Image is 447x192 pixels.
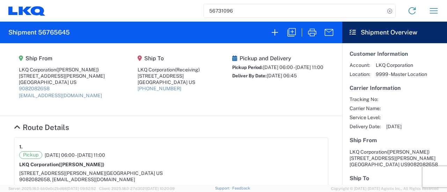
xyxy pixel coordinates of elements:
span: Delivery Date: [350,123,381,130]
a: 9082082658 [19,86,50,91]
span: 9082082658 [407,162,438,167]
a: [EMAIL_ADDRESS][DOMAIN_NAME] [19,93,102,98]
span: Deliver By Date: [232,73,267,78]
div: [GEOGRAPHIC_DATA] US [19,79,105,85]
span: [DATE] 06:00 - [DATE] 11:00 [45,152,105,158]
div: LKQ Corporation [138,67,200,73]
div: [STREET_ADDRESS] [138,73,200,79]
h5: Carrier Information [350,85,440,91]
span: [DATE] 10:20:09 [146,186,175,191]
span: Location: [350,71,370,77]
h5: Customer Information [350,51,440,57]
address: [GEOGRAPHIC_DATA] US [350,149,440,168]
header: Shipment Overview [342,22,447,43]
span: [GEOGRAPHIC_DATA] US [105,170,163,176]
span: Server: 2025.18.0-bb0e0c2bd68 [8,186,96,191]
span: LKQ Corporation [376,62,427,68]
span: Pickup Period: [232,65,263,70]
div: LKQ Corporation [19,67,105,73]
h5: Ship From [19,55,105,62]
span: ([PERSON_NAME]) [387,149,430,155]
span: ([PERSON_NAME]) [56,67,99,72]
span: [STREET_ADDRESS][PERSON_NAME] [19,170,105,176]
span: Account: [350,62,370,68]
h2: Shipment 56765645 [8,28,70,37]
strong: LKQ Corporation [19,162,104,167]
a: Feedback [232,186,250,190]
h5: Pickup and Delivery [232,55,323,62]
input: Shipment, tracking or reference number [204,4,385,17]
span: Tracking No: [350,96,381,102]
span: [DATE] 09:52:52 [67,186,96,191]
span: [STREET_ADDRESS][PERSON_NAME] [350,155,435,161]
span: 9999 - Master Location [376,71,427,77]
h5: Ship From [350,137,440,144]
div: 9082082658, [EMAIL_ADDRESS][DOMAIN_NAME] [19,176,323,183]
span: LKQ Corporation [350,149,387,155]
span: [DATE] 06:45 [267,73,297,78]
span: [DATE] [386,123,402,130]
span: [DATE] 06:00 - [DATE] 11:00 [263,64,323,70]
span: (Receiving) [175,67,200,72]
div: [GEOGRAPHIC_DATA] US [138,79,200,85]
span: ([PERSON_NAME]) [59,162,104,167]
span: Client: 2025.18.0-27d3021 [99,186,175,191]
h5: Ship To [350,175,440,182]
span: Carrier Name: [350,105,381,112]
h5: Ship To [138,55,200,62]
span: Service Level: [350,114,381,121]
a: Support [215,186,233,190]
strong: 1. [19,143,23,151]
span: Pickup [19,151,42,159]
div: [STREET_ADDRESS][PERSON_NAME] [19,73,105,79]
a: [PHONE_NUMBER] [138,86,181,91]
span: Copyright © [DATE]-[DATE] Agistix Inc., All Rights Reserved [331,185,439,192]
a: Hide Details [14,123,69,132]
